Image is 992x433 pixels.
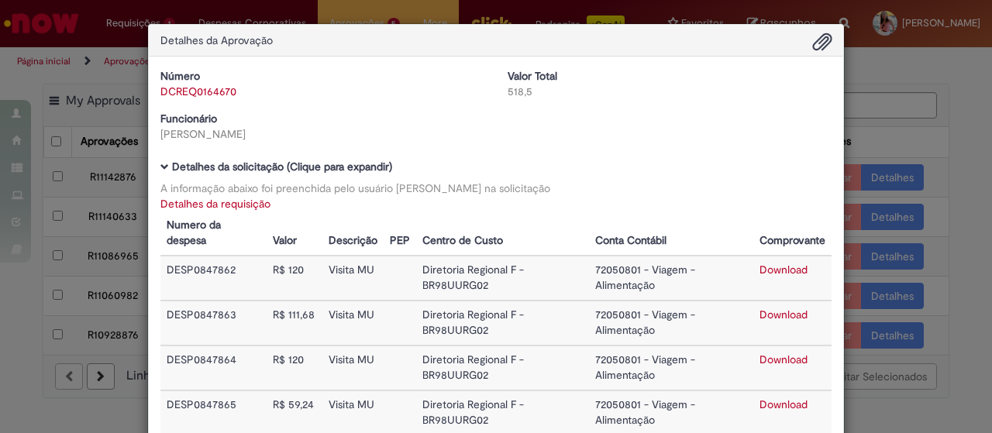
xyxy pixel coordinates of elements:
td: R$ 120 [267,256,322,301]
a: Download [759,308,808,321]
a: DCREQ0164670 [160,84,236,98]
td: 72050801 - Viagem - Alimentação [589,345,753,390]
b: Detalhes da solicitação (Clique para expandir) [172,160,392,174]
span: Detalhes da Aprovação [160,33,273,47]
div: [PERSON_NAME] [160,126,484,142]
b: Funcionário [160,112,217,125]
td: 72050801 - Viagem - Alimentação [589,256,753,301]
td: Visita MU [322,256,384,301]
a: Download [759,352,808,366]
b: Valor Total [508,69,557,83]
td: Visita MU [322,345,384,390]
td: DESP0847864 [160,345,267,390]
td: Visita MU [322,301,384,345]
a: Detalhes da requisição [160,197,270,211]
th: Centro de Custo [416,211,588,256]
h5: Detalhes da solicitação (Clique para expandir) [160,161,832,173]
th: Conta Contábil [589,211,753,256]
th: Descrição [322,211,384,256]
a: Download [759,397,808,411]
th: Comprovante [753,211,832,256]
td: R$ 111,68 [267,301,322,345]
th: Numero da despesa [160,211,267,256]
td: DESP0847863 [160,301,267,345]
th: PEP [384,211,416,256]
a: Download [759,263,808,277]
div: A informação abaixo foi preenchida pelo usuário [PERSON_NAME] na solicitação [160,180,832,196]
td: DESP0847862 [160,256,267,301]
b: Número [160,69,200,83]
td: Diretoria Regional F - BR98UURG02 [416,256,588,301]
td: Diretoria Regional F - BR98UURG02 [416,345,588,390]
td: 72050801 - Viagem - Alimentação [589,301,753,345]
th: Valor [267,211,322,256]
td: R$ 120 [267,345,322,390]
div: 518,5 [508,84,832,99]
td: Diretoria Regional F - BR98UURG02 [416,301,588,345]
